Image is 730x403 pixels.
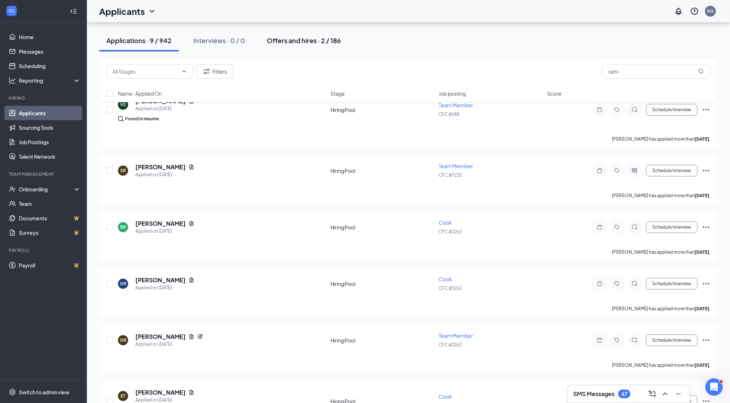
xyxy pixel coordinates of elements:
a: Team [19,196,81,211]
div: Hiring Pool [330,106,434,113]
svg: Document [189,334,194,340]
span: Cook [439,276,452,282]
svg: Notifications [674,7,683,16]
span: CFC #3263 [439,342,462,348]
div: Team Management [9,171,79,177]
span: Cook [439,219,452,226]
a: DocumentsCrown [19,211,81,225]
div: Hiring Pool [330,167,434,174]
svg: Tag [613,224,621,230]
svg: ChatInactive [630,224,639,230]
button: Schedule Interview [646,278,697,290]
span: CFC #3263 [439,286,462,291]
b: [DATE] [695,362,709,368]
button: Schedule Interview [646,104,697,116]
div: GR [120,281,126,287]
img: search.bf7aa3482b7795d4f01b.svg [118,116,124,122]
svg: Reapply [197,334,203,340]
input: Search in applications [602,64,710,79]
svg: Analysis [9,77,16,84]
div: Reporting [19,77,81,84]
div: Hiring Pool [330,337,434,344]
svg: ChatInactive [630,281,639,287]
h5: [PERSON_NAME] [135,333,186,341]
svg: Note [595,337,604,343]
div: Hiring Pool [330,224,434,231]
h5: [PERSON_NAME] [135,276,186,284]
svg: Tag [613,107,621,113]
b: [DATE] [695,136,709,142]
div: SR [120,167,126,174]
svg: Note [595,168,604,174]
svg: ActiveChat [630,168,639,174]
p: [PERSON_NAME] has applied more than . [612,249,710,255]
svg: Document [189,164,194,170]
div: Applied on [DATE] [135,171,194,178]
div: Applied on [DATE] [135,341,203,348]
h5: [PERSON_NAME] [135,220,186,228]
svg: ChatInactive [630,337,639,343]
svg: ChevronDown [181,68,187,74]
svg: Ellipses [702,166,710,175]
a: Messages [19,44,81,59]
div: Applied on [DATE] [135,228,194,235]
a: Job Postings [19,135,81,149]
button: ComposeMessage [646,388,658,400]
p: [PERSON_NAME] has applied more than . [612,192,710,199]
svg: Document [189,390,194,395]
svg: MagnifyingGlass [698,68,704,74]
div: Interviews · 0 / 0 [193,36,245,45]
a: Sourcing Tools [19,120,81,135]
svg: QuestionInfo [690,7,699,16]
div: Payroll [9,247,79,253]
b: [DATE] [695,249,709,255]
svg: Tag [613,168,621,174]
a: Applicants [19,106,81,120]
button: Schedule Interview [646,165,697,176]
b: [DATE] [695,306,709,311]
div: Offers and hires · 2 / 186 [267,36,341,45]
div: 47 [621,391,627,397]
a: Home [19,30,81,44]
span: Team Member [439,163,473,169]
svg: Note [595,281,604,287]
a: Talent Network [19,149,81,164]
p: [PERSON_NAME] has applied more than . [612,136,710,142]
div: Hiring Pool [330,280,434,287]
span: Name · Applied On [118,90,162,97]
a: PayrollCrown [19,258,81,273]
div: Onboarding [19,186,75,193]
h5: [PERSON_NAME] [135,163,186,171]
svg: Minimize [674,390,683,398]
span: CFC #688 [439,112,459,117]
svg: WorkstreamLogo [8,7,15,14]
svg: Filter [202,67,211,76]
p: [PERSON_NAME] has applied more than . [612,362,710,368]
div: Applied on [DATE] [135,284,194,291]
svg: Collapse [70,8,77,15]
span: Job posting [439,90,466,97]
svg: Document [189,221,194,227]
span: Cook [439,393,452,400]
p: [PERSON_NAME] has applied more than . [612,306,710,312]
span: Score [547,90,561,97]
div: ET [121,393,126,399]
a: SurveysCrown [19,225,81,240]
svg: UserCheck [9,186,16,193]
button: ChevronUp [659,388,671,400]
span: Team Member [439,332,473,339]
b: [DATE] [695,193,709,198]
a: Scheduling [19,59,81,73]
button: Filter Filters [196,64,233,79]
span: Stage [330,90,345,97]
iframe: Intercom live chat [705,378,723,396]
svg: Ellipses [702,279,710,288]
div: Applications · 9 / 942 [106,36,172,45]
svg: ChevronUp [661,390,670,398]
span: CFC #7235 [439,173,462,178]
svg: Ellipses [702,105,710,114]
svg: Tag [613,337,621,343]
span: CFC #3263 [439,229,462,234]
h3: SMS Messages [573,390,615,398]
svg: ChatInactive [630,107,639,113]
